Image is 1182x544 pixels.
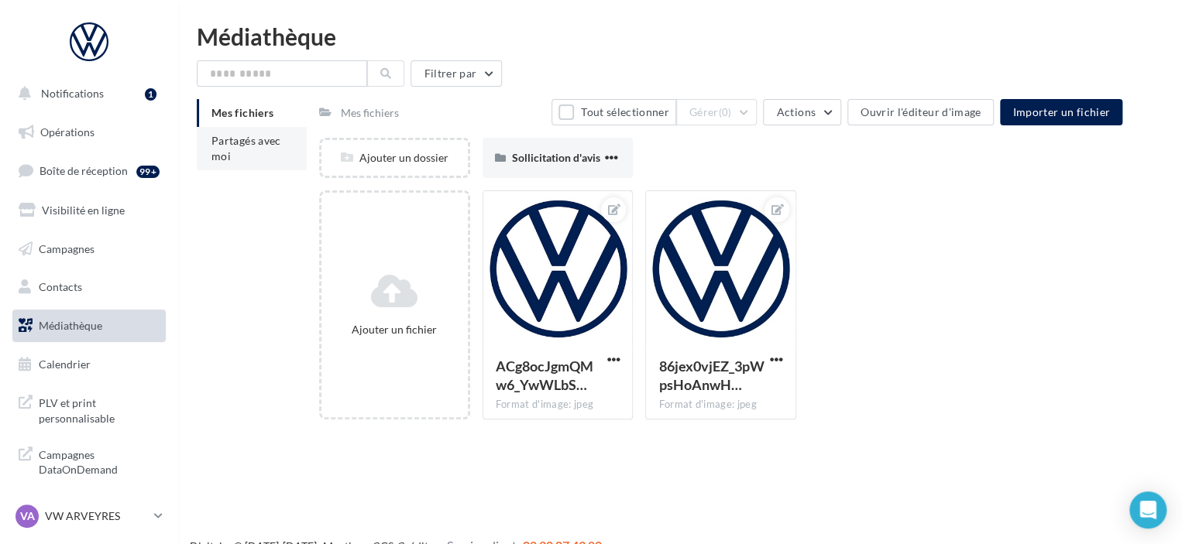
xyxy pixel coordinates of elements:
[658,358,764,393] span: 86jex0vjEZ_3pWpsHoAnwHApBEhj9SsD4tdYS5dDgtzt1XimImDNvV27TrcySkcDxcFQAJZFp-Pgm5TkDA=s0
[211,106,273,119] span: Mes fichiers
[41,87,104,100] span: Notifications
[39,280,82,293] span: Contacts
[9,233,169,265] a: Campagnes
[211,134,281,163] span: Partagés avec moi
[9,386,169,432] a: PLV et print personnalisable
[763,99,840,125] button: Actions
[145,88,156,101] div: 1
[136,166,160,178] div: 99+
[39,319,102,332] span: Médiathèque
[776,105,815,118] span: Actions
[12,501,166,531] a: VA VW ARVEYRES
[9,194,169,227] a: Visibilité en ligne
[496,358,593,393] span: ACg8ocJgmQMw6_YwWLbSTMTkar67m33B_cEEz2jCXl_0D6UErwxY4zpS
[676,99,758,125] button: Gérer(0)
[847,99,994,125] button: Ouvrir l'éditeur d'image
[1012,105,1110,118] span: Importer un fichier
[40,125,94,139] span: Opérations
[1129,491,1167,529] div: Open Intercom Messenger
[496,398,620,412] div: Format d'image: jpeg
[551,99,675,125] button: Tout sélectionner
[328,322,462,337] div: Ajouter un fichier
[1000,99,1122,125] button: Importer un fichier
[197,25,1163,48] div: Médiathèque
[39,358,91,371] span: Calendrier
[9,438,169,484] a: Campagnes DataOnDemand
[39,241,94,255] span: Campagnes
[9,77,163,110] button: Notifications 1
[42,204,125,217] span: Visibilité en ligne
[321,150,468,166] div: Ajouter un dossier
[40,164,128,177] span: Boîte de réception
[512,151,600,164] span: Sollicitation d'avis
[39,444,160,477] span: Campagnes DataOnDemand
[20,508,35,524] span: VA
[719,106,732,118] span: (0)
[45,508,148,524] p: VW ARVEYRES
[9,310,169,342] a: Médiathèque
[411,60,502,87] button: Filtrer par
[9,271,169,303] a: Contacts
[658,398,783,412] div: Format d'image: jpeg
[341,105,399,121] div: Mes fichiers
[9,348,169,381] a: Calendrier
[9,116,169,149] a: Opérations
[39,392,160,426] span: PLV et print personnalisable
[9,154,169,187] a: Boîte de réception99+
